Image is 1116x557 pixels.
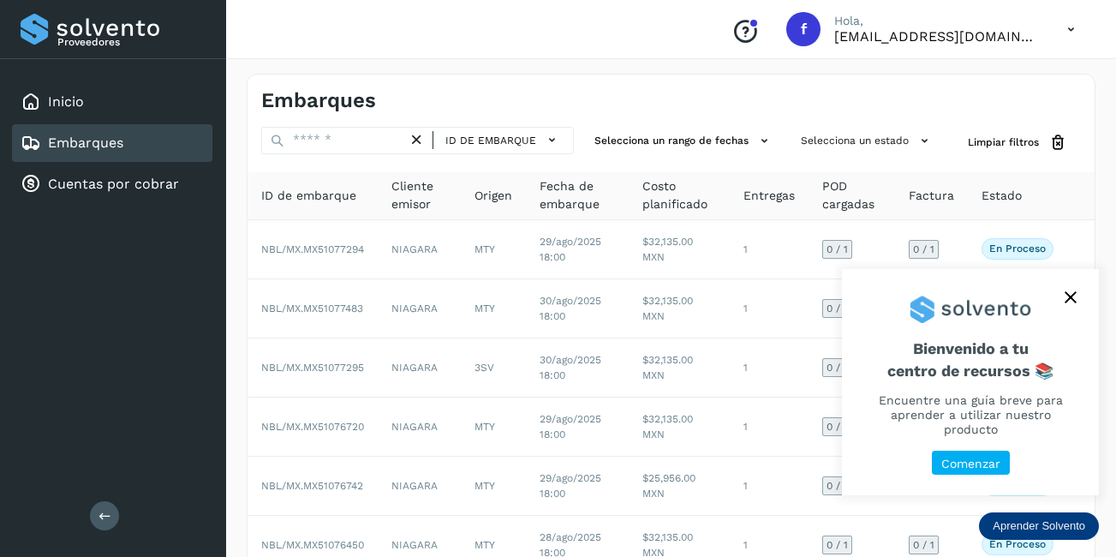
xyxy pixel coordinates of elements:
[474,187,512,205] span: Origen
[378,398,461,457] td: NIAGARA
[862,393,1078,436] p: Encuentre una guía breve para aprender a utilizar nuestro producto
[378,220,461,279] td: NIAGARA
[1058,284,1083,310] button: close,
[629,279,730,338] td: $32,135.00 MXN
[261,243,364,255] span: NBL/MX.MX51077294
[827,303,848,314] span: 0 / 1
[391,177,447,213] span: Cliente emisor
[743,187,795,205] span: Entregas
[540,413,601,440] span: 29/ago/2025 18:00
[979,512,1099,540] div: Aprender Solvento
[57,36,206,48] p: Proveedores
[913,540,934,550] span: 0 / 1
[842,269,1099,495] div: Aprender Solvento
[629,220,730,279] td: $32,135.00 MXN
[989,538,1046,550] p: En proceso
[378,338,461,398] td: NIAGARA
[629,338,730,398] td: $32,135.00 MXN
[827,481,848,491] span: 0 / 1
[730,457,809,516] td: 1
[261,302,363,314] span: NBL/MX.MX51077483
[12,165,212,203] div: Cuentas por cobrar
[834,28,1040,45] p: facturacion@protransport.com.mx
[261,539,364,551] span: NBL/MX.MX51076450
[932,451,1010,476] button: Comenzar
[827,362,848,373] span: 0 / 1
[12,124,212,162] div: Embarques
[913,244,934,255] span: 0 / 1
[261,480,363,492] span: NBL/MX.MX51076742
[909,187,954,205] span: Factura
[642,177,716,213] span: Costo planificado
[261,187,356,205] span: ID de embarque
[461,279,526,338] td: MTY
[794,127,940,155] button: Selecciona un estado
[261,88,376,113] h4: Embarques
[12,83,212,121] div: Inicio
[941,457,1000,471] p: Comenzar
[540,295,601,322] span: 30/ago/2025 18:00
[540,472,601,500] span: 29/ago/2025 18:00
[445,133,536,148] span: ID de embarque
[827,540,848,550] span: 0 / 1
[378,279,461,338] td: NIAGARA
[954,127,1081,159] button: Limpiar filtros
[48,93,84,110] a: Inicio
[540,177,615,213] span: Fecha de embarque
[588,127,780,155] button: Selecciona un rango de fechas
[834,14,1040,28] p: Hola,
[968,135,1039,150] span: Limpiar filtros
[48,135,123,151] a: Embarques
[461,338,526,398] td: 3SV
[730,220,809,279] td: 1
[378,457,461,516] td: NIAGARA
[862,339,1078,380] span: Bienvenido a tu
[540,354,601,381] span: 30/ago/2025 18:00
[261,421,364,433] span: NBL/MX.MX51076720
[629,457,730,516] td: $25,956.00 MXN
[730,279,809,338] td: 1
[261,362,364,374] span: NBL/MX.MX51077295
[461,457,526,516] td: MTY
[827,244,848,255] span: 0 / 1
[993,519,1085,533] p: Aprender Solvento
[440,128,566,153] button: ID de embarque
[461,220,526,279] td: MTY
[989,243,1046,255] p: En proceso
[827,422,848,432] span: 0 / 1
[540,236,601,263] span: 29/ago/2025 18:00
[822,177,881,213] span: POD cargadas
[862,362,1078,380] p: centro de recursos 📚
[730,338,809,398] td: 1
[982,187,1022,205] span: Estado
[730,398,809,457] td: 1
[461,398,526,457] td: MTY
[629,398,730,457] td: $32,135.00 MXN
[48,176,179,192] a: Cuentas por cobrar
